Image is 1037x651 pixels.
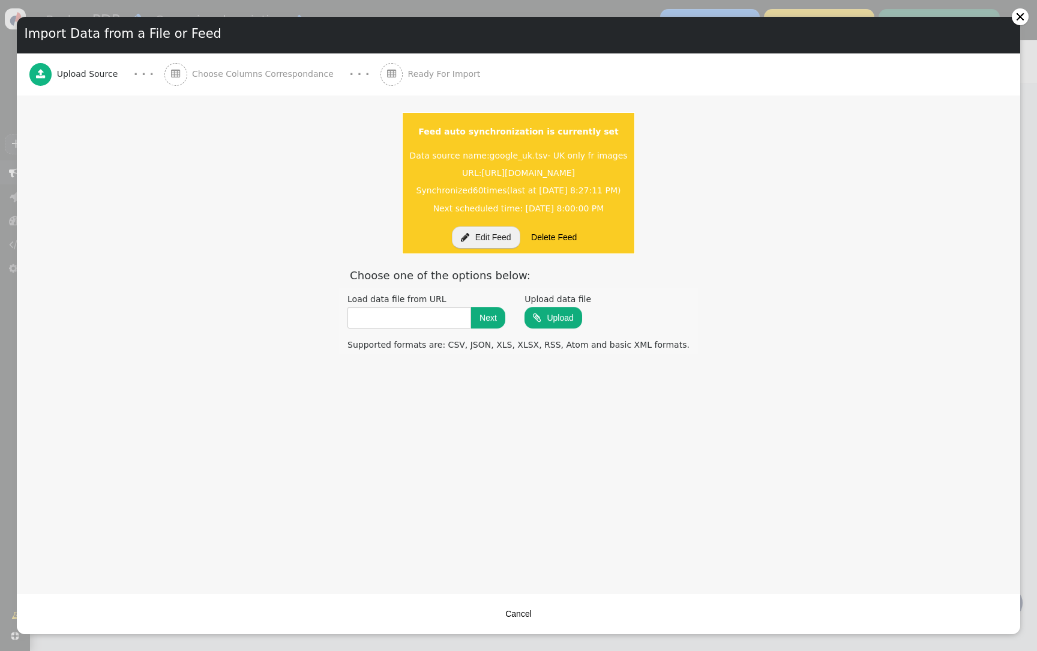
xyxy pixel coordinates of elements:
div: Supported formats are: CSV, JSON, XLS, XLSX, RSS, Atom and basic XML formats. [339,336,698,354]
div: Upload data file [525,293,591,306]
a:  Upload Source · · · [29,53,164,96]
a:  Ready For Import [380,53,507,96]
span:  [533,313,541,322]
div: · · · [349,66,369,82]
div: · · · [134,66,154,82]
div: Data source name: [407,147,630,164]
span:  [171,69,181,79]
button: Edit Feed [452,226,520,248]
div: Next scheduled time: [DATE] 8:00:00 PM [407,199,630,217]
span:  [387,69,397,79]
span: [URL][DOMAIN_NAME] [481,168,575,178]
a:  Choose Columns Correspondance · · · [164,53,380,96]
span: google_uk.tsv- UK only fr images [490,151,628,160]
span:  [461,232,469,242]
button: Delete Feed [523,226,585,248]
div: Load data file from URL [347,293,505,306]
span: (last at [DATE] 8:27:11 PM) [507,186,621,195]
div: Synchronized times [407,182,630,199]
span: Upload Source [57,68,123,80]
span: Choose Columns Correspondance [192,68,338,80]
span: Ready For Import [408,68,485,80]
div: Choose one of the options below: [339,265,698,286]
div: Import Data from a File or Feed [17,17,1020,51]
span: 60 [473,186,484,195]
button: Next [471,307,505,329]
button: Upload [525,307,582,329]
button: Cancel [497,603,540,625]
b: Feed auto synchronization is currently set [418,127,619,136]
span:  [36,69,46,79]
div: URL: [407,165,630,182]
